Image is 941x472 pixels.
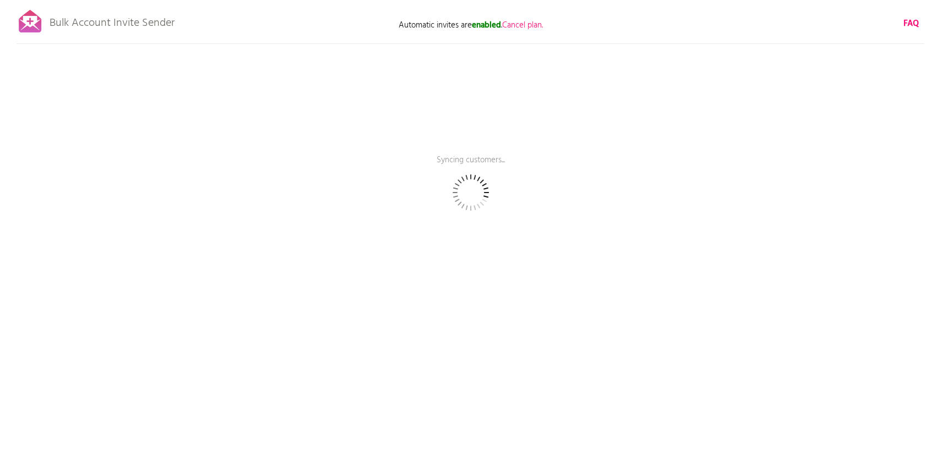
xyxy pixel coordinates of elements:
span: Cancel plan. [502,19,543,32]
p: Syncing customers... [306,154,636,182]
p: Bulk Account Invite Sender [50,7,175,34]
b: FAQ [904,17,919,30]
a: FAQ [904,18,919,30]
p: Automatic invites are . [361,19,581,31]
b: enabled [472,19,501,32]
